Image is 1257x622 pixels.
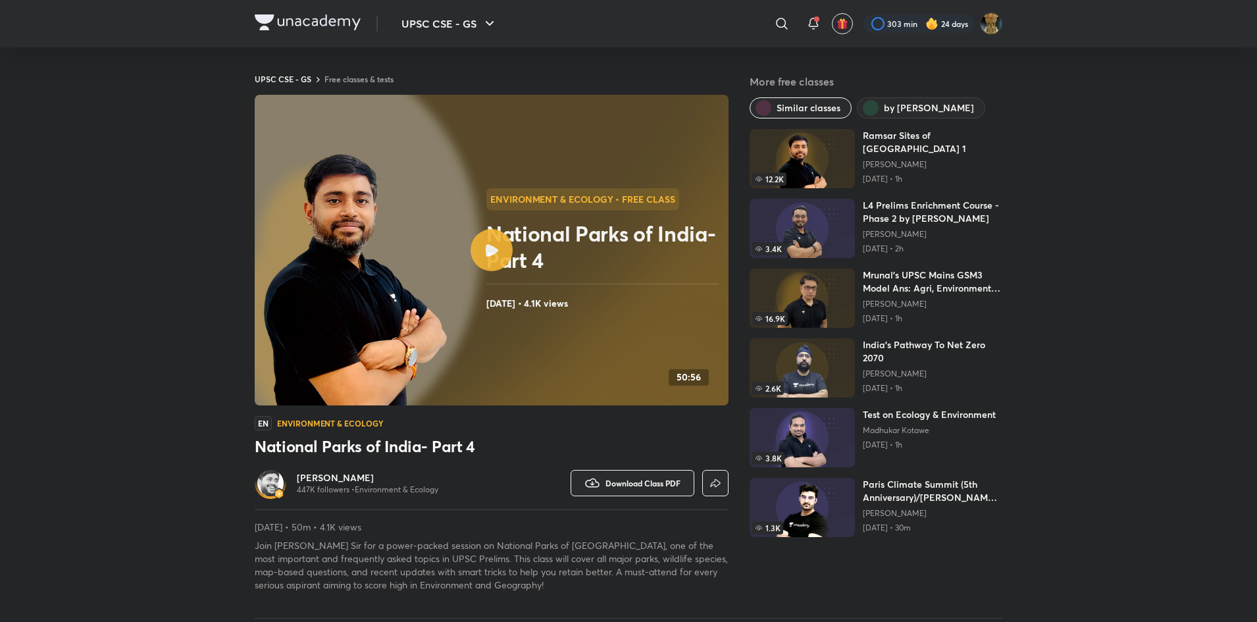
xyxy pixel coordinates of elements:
[863,199,1002,225] h6: L4 Prelims Enrichment Course - Phase 2 by [PERSON_NAME]
[863,313,1002,324] p: [DATE] • 1h
[257,470,284,496] img: Avatar
[832,13,853,34] button: avatar
[677,372,701,383] h4: 50:56
[863,244,1002,254] p: [DATE] • 2h
[863,440,996,450] p: [DATE] • 1h
[863,299,1002,309] a: [PERSON_NAME]
[255,521,729,534] p: [DATE] • 50m • 4.1K views
[863,383,1002,394] p: [DATE] • 1h
[605,478,680,488] span: Download Class PDF
[274,489,284,498] img: badge
[752,521,783,534] span: 1.3K
[255,14,361,30] img: Company Logo
[980,13,1002,35] img: LOVEPREET Gharu
[486,295,723,312] h4: [DATE] • 4.1K views
[863,229,1002,240] a: [PERSON_NAME]
[863,174,1002,184] p: [DATE] • 1h
[750,74,1002,90] h5: More free classes
[863,269,1002,295] h6: Mrunal's UPSC Mains GSM3 Model Ans: Agri, Environment (2021)
[255,416,272,430] span: EN
[297,471,438,484] a: [PERSON_NAME]
[863,369,1002,379] a: [PERSON_NAME]
[863,408,996,421] h6: Test on Ecology & Environment
[394,11,505,37] button: UPSC CSE - GS
[255,436,729,457] h3: National Parks of India- Part 4
[863,425,996,436] a: Madhukar Kotawe
[255,467,286,499] a: Avatarbadge
[752,382,784,395] span: 2.6K
[863,129,1002,155] h6: Ramsar Sites of [GEOGRAPHIC_DATA] 1
[752,172,786,186] span: 12.2K
[277,419,384,427] h4: Environment & Ecology
[863,523,1002,533] p: [DATE] • 30m
[777,101,840,115] span: Similar classes
[884,101,974,115] span: by Sudarshan Gurjar
[255,539,729,592] p: Join [PERSON_NAME] Sir for a power-packed session on National Parks of [GEOGRAPHIC_DATA], one of ...
[571,470,694,496] button: Download Class PDF
[752,452,784,465] span: 3.8K
[863,508,1002,519] a: [PERSON_NAME]
[255,14,361,34] a: Company Logo
[324,74,394,84] a: Free classes & tests
[486,220,723,273] h2: National Parks of India- Part 4
[297,484,438,495] p: 447K followers • Environment & Ecology
[752,312,788,325] span: 16.9K
[857,97,985,118] button: by Sudarshan Gurjar
[750,97,852,118] button: Similar classes
[863,338,1002,365] h6: India’s Pathway To Net Zero 2070
[836,18,848,30] img: avatar
[863,159,1002,170] a: [PERSON_NAME]
[255,74,311,84] a: UPSC CSE - GS
[925,17,938,30] img: streak
[863,478,1002,504] h6: Paris Climate Summit (5th Anniversary)/[PERSON_NAME]/ GS Paper 3
[752,242,784,255] span: 3.4K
